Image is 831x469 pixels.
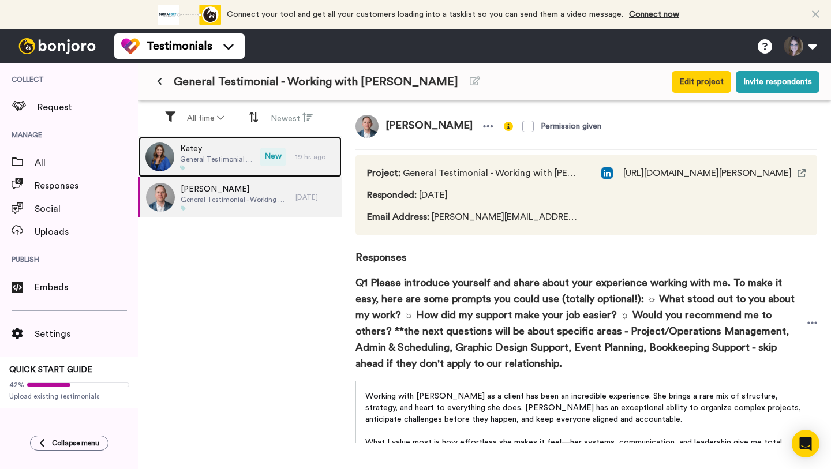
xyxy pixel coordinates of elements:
[181,195,290,204] span: General Testimonial - Working with [PERSON_NAME]
[672,71,731,93] button: Edit project
[147,38,212,54] span: Testimonials
[121,37,140,55] img: tm-color.svg
[295,152,336,162] div: 19 hr. ago
[35,225,138,239] span: Uploads
[601,167,613,179] img: linked-in.png
[138,137,342,177] a: KateyGeneral Testimonial - Working with [PERSON_NAME]New19 hr. ago
[9,392,129,401] span: Upload existing testimonials
[264,107,320,129] button: Newest
[181,183,290,195] span: [PERSON_NAME]
[35,280,138,294] span: Embeds
[138,177,342,217] a: [PERSON_NAME]General Testimonial - Working with [PERSON_NAME][DATE]
[35,327,138,341] span: Settings
[504,122,513,131] img: info-yellow.svg
[355,275,807,372] span: Q1 Please introduce yourself and share about your experience working with me. To make it easy, he...
[736,71,819,93] button: Invite respondents
[180,155,254,164] span: General Testimonial - Working with [PERSON_NAME]
[367,188,578,202] span: [DATE]
[355,115,379,138] img: eea43776-7248-43b2-8547-dfb88e646cf8.png
[365,392,803,423] span: Working with [PERSON_NAME] as a client has been an incredible experience. She brings a rare mix o...
[355,235,817,265] span: Responses
[145,142,174,171] img: e417752b-9d12-492d-bb67-9ece9ad4b1e0.jpeg
[367,166,578,180] span: General Testimonial - Working with [PERSON_NAME]
[9,366,92,374] span: QUICK START GUIDE
[35,202,138,216] span: Social
[38,100,138,114] span: Request
[180,143,254,155] span: Katey
[9,380,24,389] span: 42%
[260,148,286,166] span: New
[623,166,792,180] span: [URL][DOMAIN_NAME][PERSON_NAME]
[180,108,231,129] button: All time
[379,115,480,138] span: [PERSON_NAME]
[35,156,138,170] span: All
[227,10,623,18] span: Connect your tool and get all your customers loading into a tasklist so you can send them a video...
[367,168,400,178] span: Project :
[35,179,138,193] span: Responses
[146,183,175,212] img: eea43776-7248-43b2-8547-dfb88e646cf8.png
[52,438,99,448] span: Collapse menu
[367,190,417,200] span: Responded :
[541,121,601,132] div: Permission given
[367,210,578,224] span: [PERSON_NAME][EMAIL_ADDRESS][DOMAIN_NAME]
[30,436,108,451] button: Collapse menu
[295,193,336,202] div: [DATE]
[629,10,679,18] a: Connect now
[174,74,458,90] span: General Testimonial - Working with [PERSON_NAME]
[14,38,100,54] img: bj-logo-header-white.svg
[158,5,221,25] div: animation
[792,430,819,457] div: Open Intercom Messenger
[367,212,429,222] span: Email Address :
